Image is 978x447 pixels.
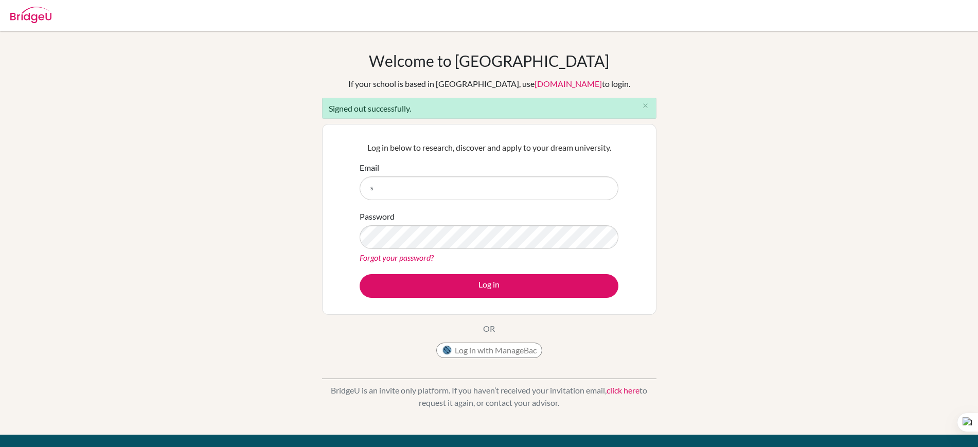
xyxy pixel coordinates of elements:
[535,79,602,88] a: [DOMAIN_NAME]
[360,274,618,298] button: Log in
[635,98,656,114] button: Close
[360,253,434,262] a: Forgot your password?
[348,78,630,90] div: If your school is based in [GEOGRAPHIC_DATA], use to login.
[369,51,609,70] h1: Welcome to [GEOGRAPHIC_DATA]
[483,323,495,335] p: OR
[436,343,542,358] button: Log in with ManageBac
[360,162,379,174] label: Email
[607,385,639,395] a: click here
[360,210,395,223] label: Password
[642,102,649,110] i: close
[360,141,618,154] p: Log in below to research, discover and apply to your dream university.
[322,98,656,119] div: Signed out successfully.
[322,384,656,409] p: BridgeU is an invite only platform. If you haven’t received your invitation email, to request it ...
[10,7,51,23] img: Bridge-U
